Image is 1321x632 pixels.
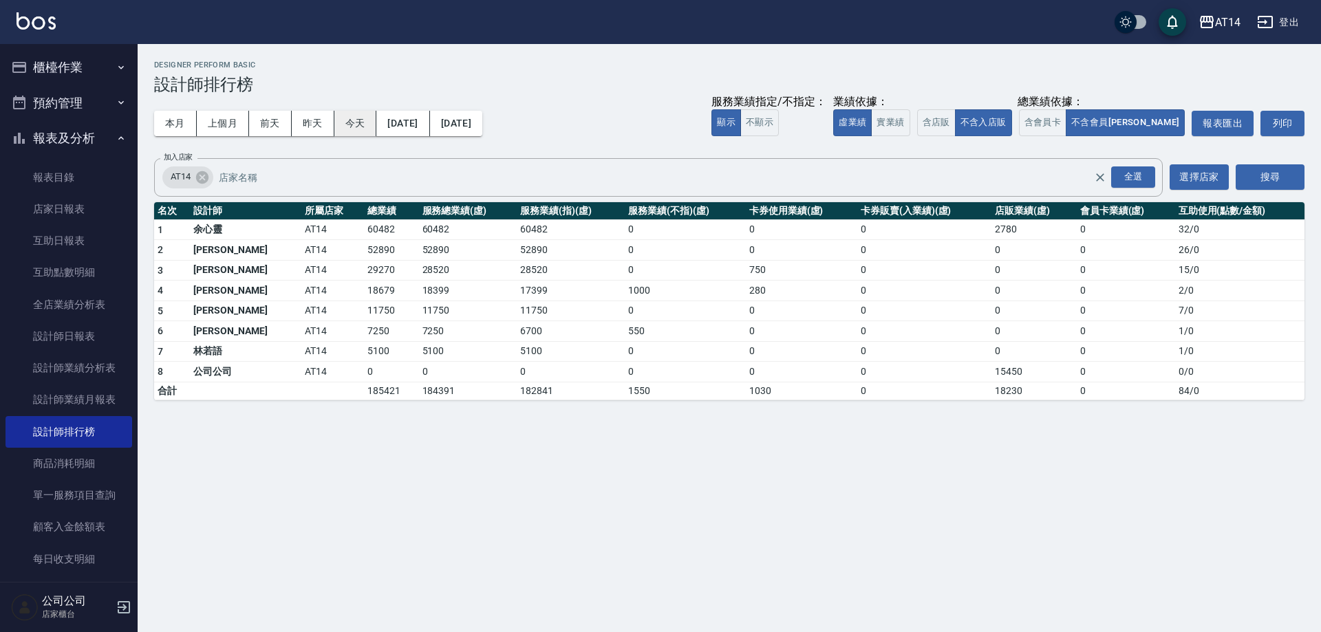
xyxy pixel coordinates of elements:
[1019,109,1067,136] button: 含會員卡
[364,382,419,400] td: 185421
[364,321,419,342] td: 7250
[746,260,857,281] td: 750
[1077,341,1175,362] td: 0
[625,202,746,220] th: 服務業績(不指)(虛)
[154,382,190,400] td: 合計
[1077,281,1175,301] td: 0
[158,285,163,296] span: 4
[1077,362,1175,382] td: 0
[154,111,197,136] button: 本月
[419,382,517,400] td: 184391
[154,202,1304,400] table: a dense table
[991,362,1077,382] td: 15450
[1193,8,1246,36] button: AT14
[1236,164,1304,190] button: 搜尋
[1252,10,1304,35] button: 登出
[1077,202,1175,220] th: 會員卡業績(虛)
[625,362,746,382] td: 0
[364,260,419,281] td: 29270
[215,165,1118,189] input: 店家名稱
[1077,240,1175,261] td: 0
[857,382,991,400] td: 0
[364,219,419,240] td: 60482
[419,281,517,301] td: 18399
[740,109,779,136] button: 不顯示
[158,305,163,316] span: 5
[1175,202,1304,220] th: 互助使用(點數/金額)
[991,219,1077,240] td: 2780
[6,320,132,352] a: 設計師日報表
[6,85,132,121] button: 預約管理
[746,240,857,261] td: 0
[197,111,249,136] button: 上個月
[746,341,857,362] td: 0
[517,219,625,240] td: 60482
[154,202,190,220] th: 名次
[1175,301,1304,321] td: 7 / 0
[301,202,364,220] th: 所屬店家
[625,382,746,400] td: 1550
[625,301,746,321] td: 0
[364,362,419,382] td: 0
[190,202,301,220] th: 設計師
[517,202,625,220] th: 服務業績(指)(虛)
[1175,382,1304,400] td: 84 / 0
[625,240,746,261] td: 0
[746,362,857,382] td: 0
[301,240,364,261] td: AT14
[857,281,991,301] td: 0
[857,362,991,382] td: 0
[1175,281,1304,301] td: 2 / 0
[6,448,132,479] a: 商品消耗明細
[517,301,625,321] td: 11750
[301,281,364,301] td: AT14
[857,341,991,362] td: 0
[364,202,419,220] th: 總業績
[871,109,910,136] button: 實業績
[991,301,1077,321] td: 0
[1175,362,1304,382] td: 0 / 0
[301,219,364,240] td: AT14
[746,281,857,301] td: 280
[991,202,1077,220] th: 店販業績(虛)
[991,240,1077,261] td: 0
[301,341,364,362] td: AT14
[190,341,301,362] td: 林若語
[746,202,857,220] th: 卡券使用業績(虛)
[419,301,517,321] td: 11750
[6,479,132,511] a: 單一服務項目查詢
[1066,109,1185,136] button: 不含會員[PERSON_NAME]
[1111,166,1155,188] div: 全選
[190,321,301,342] td: [PERSON_NAME]
[158,224,163,235] span: 1
[1260,111,1304,136] button: 列印
[158,366,163,377] span: 8
[991,341,1077,362] td: 0
[419,341,517,362] td: 5100
[746,301,857,321] td: 0
[1175,240,1304,261] td: 26 / 0
[6,50,132,85] button: 櫃檯作業
[42,608,112,620] p: 店家櫃台
[857,301,991,321] td: 0
[1175,260,1304,281] td: 15 / 0
[6,162,132,193] a: 報表目錄
[1192,111,1254,136] a: 報表匯出
[6,580,132,616] button: 客戶管理
[419,240,517,261] td: 52890
[301,260,364,281] td: AT14
[364,341,419,362] td: 5100
[376,111,429,136] button: [DATE]
[158,265,163,276] span: 3
[517,341,625,362] td: 5100
[517,321,625,342] td: 6700
[625,321,746,342] td: 550
[6,511,132,543] a: 顧客入金餘額表
[857,240,991,261] td: 0
[1159,8,1186,36] button: save
[190,301,301,321] td: [PERSON_NAME]
[364,301,419,321] td: 11750
[1077,219,1175,240] td: 0
[6,543,132,575] a: 每日收支明細
[517,382,625,400] td: 182841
